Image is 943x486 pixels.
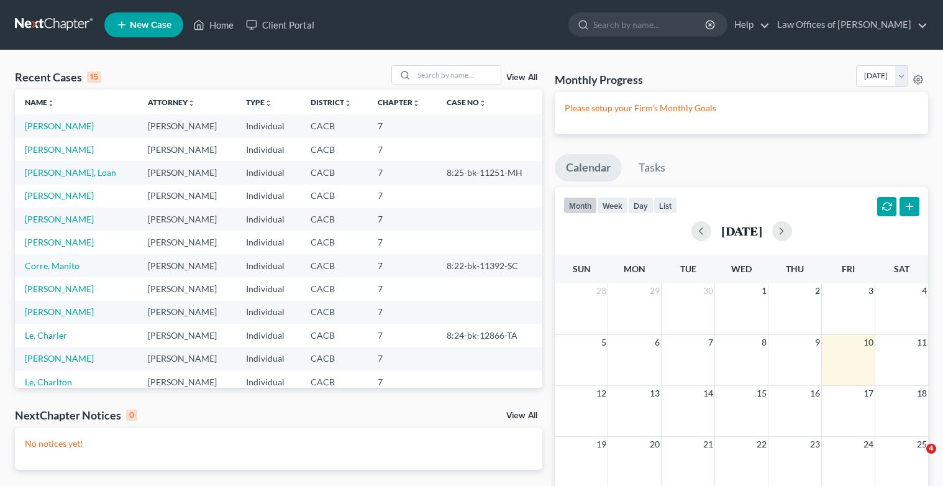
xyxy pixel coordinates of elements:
[138,324,236,347] td: [PERSON_NAME]
[654,197,677,214] button: list
[25,438,532,450] p: No notices yet!
[624,264,645,274] span: Mon
[368,254,437,277] td: 7
[916,437,928,452] span: 25
[926,444,936,454] span: 4
[187,14,240,36] a: Home
[563,197,597,214] button: month
[240,14,321,36] a: Client Portal
[138,301,236,324] td: [PERSON_NAME]
[867,283,875,298] span: 3
[368,138,437,161] td: 7
[595,386,608,401] span: 12
[447,98,486,107] a: Case Nounfold_more
[437,324,542,347] td: 8:24-bk-12866-TA
[130,21,171,30] span: New Case
[25,330,67,341] a: Le, Charler
[916,335,928,350] span: 11
[414,66,501,84] input: Search by name...
[138,114,236,137] td: [PERSON_NAME]
[573,264,591,274] span: Sun
[301,138,368,161] td: CACB
[236,277,301,300] td: Individual
[236,254,301,277] td: Individual
[301,185,368,208] td: CACB
[47,99,55,107] i: unfold_more
[188,99,195,107] i: unfold_more
[809,386,821,401] span: 16
[301,277,368,300] td: CACB
[755,437,768,452] span: 22
[862,437,875,452] span: 24
[368,185,437,208] td: 7
[479,99,486,107] i: unfold_more
[25,283,94,294] a: [PERSON_NAME]
[148,98,195,107] a: Attorneyunfold_more
[15,70,101,85] div: Recent Cases
[301,301,368,324] td: CACB
[138,138,236,161] td: [PERSON_NAME]
[344,99,352,107] i: unfold_more
[236,208,301,231] td: Individual
[368,324,437,347] td: 7
[138,370,236,393] td: [PERSON_NAME]
[25,237,94,247] a: [PERSON_NAME]
[301,231,368,254] td: CACB
[412,99,420,107] i: unfold_more
[138,208,236,231] td: [PERSON_NAME]
[368,114,437,137] td: 7
[702,386,714,401] span: 14
[368,301,437,324] td: 7
[301,208,368,231] td: CACB
[25,98,55,107] a: Nameunfold_more
[301,370,368,393] td: CACB
[760,335,768,350] span: 8
[236,161,301,184] td: Individual
[236,324,301,347] td: Individual
[25,353,94,364] a: [PERSON_NAME]
[862,335,875,350] span: 10
[680,264,696,274] span: Tue
[702,283,714,298] span: 30
[138,277,236,300] td: [PERSON_NAME]
[236,301,301,324] td: Individual
[368,370,437,393] td: 7
[25,167,116,178] a: [PERSON_NAME], Loan
[649,437,661,452] span: 20
[301,114,368,137] td: CACB
[771,14,927,36] a: Law Offices of [PERSON_NAME]
[506,73,537,82] a: View All
[731,264,752,274] span: Wed
[593,13,707,36] input: Search by name...
[301,324,368,347] td: CACB
[87,71,101,83] div: 15
[25,306,94,317] a: [PERSON_NAME]
[595,437,608,452] span: 19
[760,283,768,298] span: 1
[721,224,762,237] h2: [DATE]
[368,231,437,254] td: 7
[916,386,928,401] span: 18
[311,98,352,107] a: Districtunfold_more
[814,335,821,350] span: 9
[921,283,928,298] span: 4
[368,208,437,231] td: 7
[595,283,608,298] span: 28
[814,283,821,298] span: 2
[265,99,272,107] i: unfold_more
[138,347,236,370] td: [PERSON_NAME]
[707,335,714,350] span: 7
[368,347,437,370] td: 7
[555,72,643,87] h3: Monthly Progress
[862,386,875,401] span: 17
[901,444,931,474] iframe: Intercom live chat
[236,138,301,161] td: Individual
[702,437,714,452] span: 21
[138,231,236,254] td: [PERSON_NAME]
[301,254,368,277] td: CACB
[246,98,272,107] a: Typeunfold_more
[437,254,542,277] td: 8:22-bk-11392-SC
[755,386,768,401] span: 15
[25,377,72,387] a: Le, Charlton
[138,185,236,208] td: [PERSON_NAME]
